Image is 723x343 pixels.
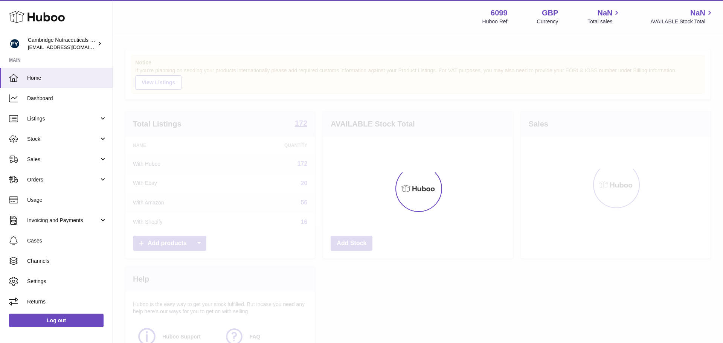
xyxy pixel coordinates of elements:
[27,156,99,163] span: Sales
[27,115,99,122] span: Listings
[537,18,558,25] div: Currency
[27,136,99,143] span: Stock
[9,38,20,49] img: internalAdmin-6099@internal.huboo.com
[690,8,705,18] span: NaN
[27,217,99,224] span: Invoicing and Payments
[27,258,107,265] span: Channels
[542,8,558,18] strong: GBP
[597,8,612,18] span: NaN
[587,18,621,25] span: Total sales
[27,298,107,305] span: Returns
[28,37,96,51] div: Cambridge Nutraceuticals Ltd
[27,237,107,244] span: Cases
[650,18,714,25] span: AVAILABLE Stock Total
[482,18,508,25] div: Huboo Ref
[27,278,107,285] span: Settings
[27,75,107,82] span: Home
[587,8,621,25] a: NaN Total sales
[9,314,104,327] a: Log out
[28,44,111,50] span: [EMAIL_ADDRESS][DOMAIN_NAME]
[27,197,107,204] span: Usage
[27,95,107,102] span: Dashboard
[650,8,714,25] a: NaN AVAILABLE Stock Total
[491,8,508,18] strong: 6099
[27,176,99,183] span: Orders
